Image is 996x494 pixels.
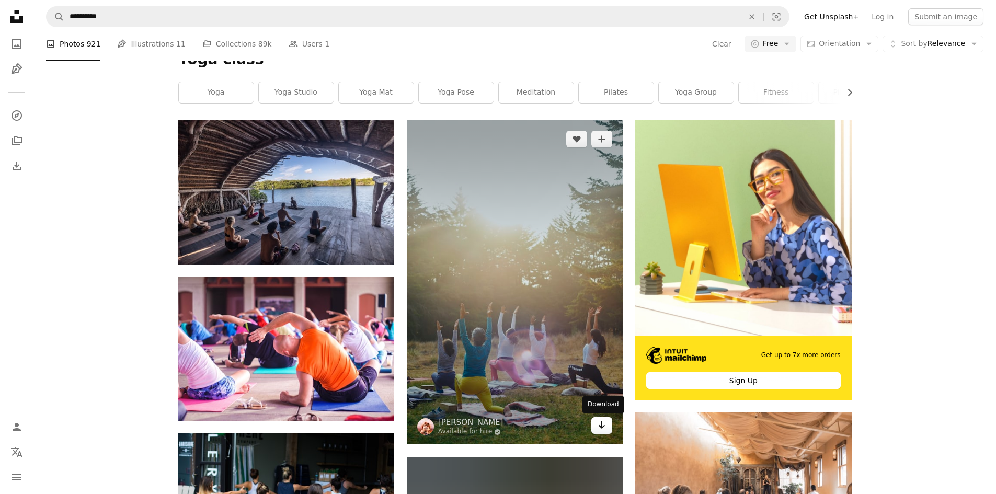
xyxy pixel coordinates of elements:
button: Sort byRelevance [883,36,983,52]
a: Collections 89k [202,27,272,61]
a: Get Unsplash+ [798,8,865,25]
button: Orientation [800,36,878,52]
form: Find visuals sitewide [46,6,789,27]
img: a group of people sitting on top of a wooden floor [178,120,394,264]
a: people exercising [178,344,394,353]
a: meditation [499,82,574,103]
a: Users 1 [289,27,330,61]
img: file-1690386555781-336d1949dad1image [646,347,706,364]
a: yoga group [659,82,734,103]
button: Free [745,36,797,52]
span: 11 [176,38,186,50]
span: Free [763,39,779,49]
span: Relevance [901,39,965,49]
button: Clear [740,7,763,27]
a: yoga mat [339,82,414,103]
a: fitness [739,82,814,103]
div: Sign Up [646,372,840,389]
button: Submit an image [908,8,983,25]
img: people exercising [178,277,394,421]
a: yoga pose [419,82,494,103]
a: Home — Unsplash [6,6,27,29]
a: [PERSON_NAME] [438,417,503,428]
a: Download History [6,155,27,176]
button: Add to Collection [591,131,612,147]
span: 89k [258,38,272,50]
a: Log in / Sign up [6,417,27,438]
a: Illustrations [6,59,27,79]
button: Visual search [764,7,789,27]
button: scroll list to the right [840,82,852,103]
span: Sort by [901,39,927,48]
a: Log in [865,8,900,25]
a: Explore [6,105,27,126]
a: yoga [179,82,254,103]
a: Available for hire [438,428,503,436]
button: Search Unsplash [47,7,64,27]
img: file-1722962862010-20b14c5a0a60image [635,120,851,336]
img: group of people raising their hands [407,120,623,444]
a: a group of people sitting on top of a wooden floor [178,188,394,197]
a: yoga studio [259,82,334,103]
button: Menu [6,467,27,488]
a: pilates class [819,82,894,103]
a: Collections [6,130,27,151]
a: Get up to 7x more ordersSign Up [635,120,851,400]
img: Go to Amauri Mejía's profile [417,418,434,435]
button: Like [566,131,587,147]
div: Download [582,396,624,413]
a: Download [591,417,612,434]
a: pilates [579,82,654,103]
span: 1 [325,38,329,50]
span: Orientation [819,39,860,48]
a: group of people raising their hands [407,278,623,287]
a: Illustrations 11 [117,27,185,61]
a: Photos [6,33,27,54]
button: Language [6,442,27,463]
span: Get up to 7x more orders [761,351,841,360]
button: Clear [712,36,732,52]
